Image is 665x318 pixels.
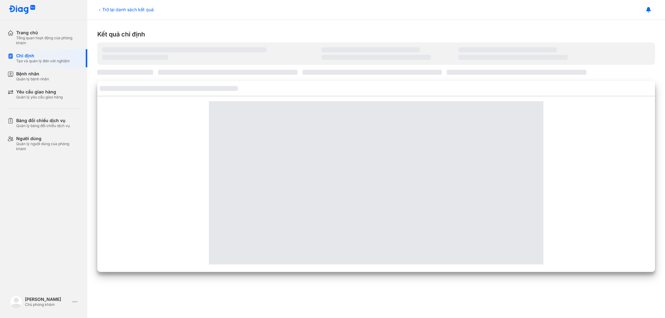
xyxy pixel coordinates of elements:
div: Quản lý bảng đối chiếu dịch vụ [16,123,70,128]
div: Tổng quan hoạt động của phòng khám [16,36,80,45]
div: Quản lý bệnh nhân [16,77,49,82]
div: Quản lý yêu cầu giao hàng [16,95,63,100]
div: Quản lý người dùng của phòng khám [16,141,80,151]
div: Kết quả chỉ định [97,30,655,39]
div: Chủ phòng khám [25,302,70,307]
div: Chỉ định [16,53,70,59]
div: Trang chủ [16,30,80,36]
div: Tạo và quản lý đơn xét nghiệm [16,59,70,64]
img: logo [9,5,36,15]
div: Người dùng [16,136,80,141]
div: Yêu cầu giao hàng [16,89,63,95]
div: Bệnh nhân [16,71,49,77]
div: Trở lại danh sách kết quả [97,6,154,13]
div: [PERSON_NAME] [25,297,70,302]
div: Bảng đối chiếu dịch vụ [16,118,70,123]
img: logo [10,296,22,308]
